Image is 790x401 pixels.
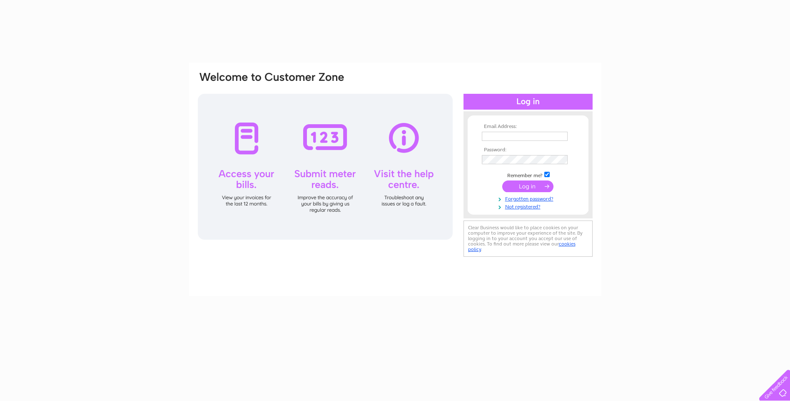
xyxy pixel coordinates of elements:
[502,180,553,192] input: Submit
[480,124,576,130] th: Email Address:
[468,241,576,252] a: cookies policy
[480,147,576,153] th: Password:
[482,202,576,210] a: Not registered?
[480,170,576,179] td: Remember me?
[482,194,576,202] a: Forgotten password?
[464,221,593,257] div: Clear Business would like to place cookies on your computer to improve your experience of the sit...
